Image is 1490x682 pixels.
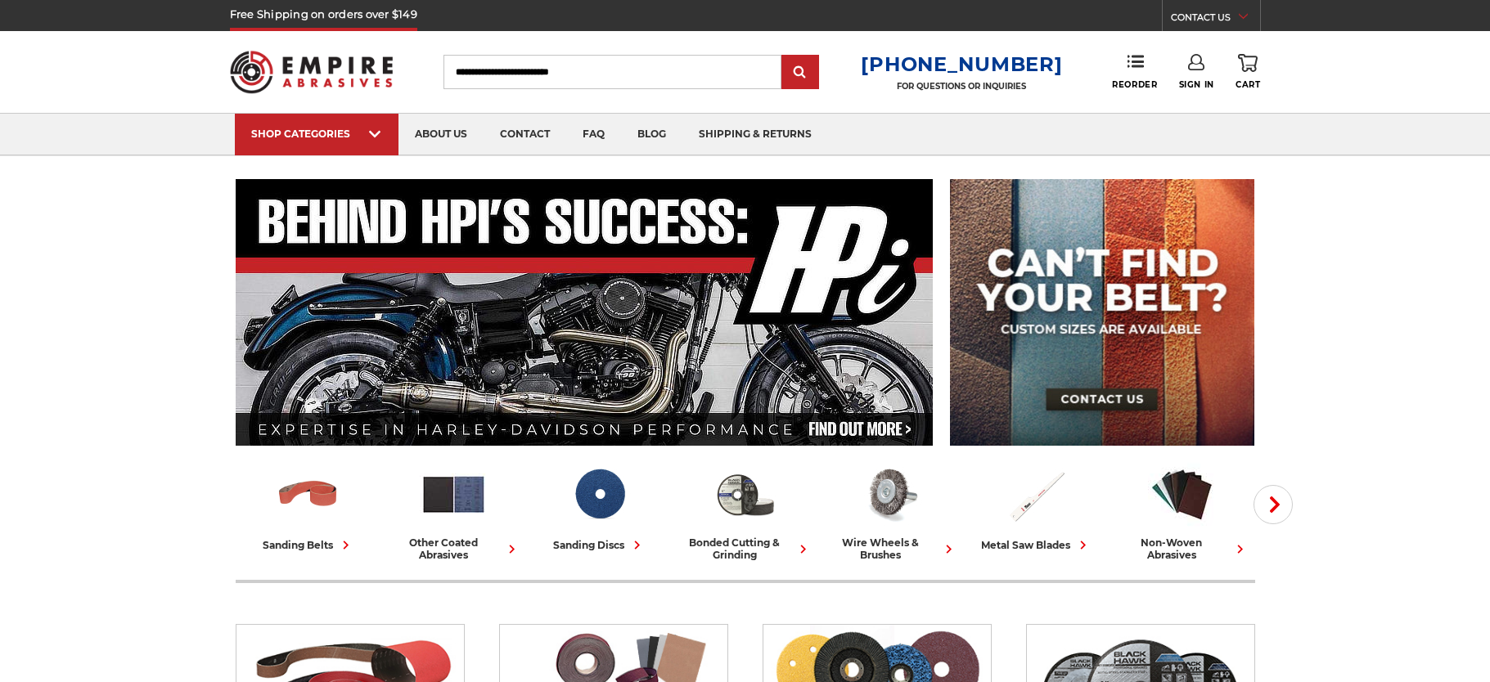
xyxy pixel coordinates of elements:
div: sanding belts [263,536,354,554]
p: FOR QUESTIONS OR INQUIRIES [861,81,1062,92]
a: sanding belts [242,460,375,554]
a: faq [566,114,621,155]
img: Sanding Belts [274,460,342,528]
div: wire wheels & brushes [825,536,957,561]
img: Empire Abrasives [230,40,394,104]
a: bonded cutting & grinding [679,460,812,561]
a: [PHONE_NUMBER] [861,52,1062,76]
img: Other Coated Abrasives [420,460,488,528]
span: Reorder [1112,79,1157,90]
img: Sanding Discs [565,460,633,528]
a: wire wheels & brushes [825,460,957,561]
button: Next [1254,485,1293,524]
a: shipping & returns [682,114,828,155]
span: Sign In [1179,79,1214,90]
img: Non-woven Abrasives [1148,460,1216,528]
img: Metal Saw Blades [1002,460,1070,528]
img: Banner for an interview featuring Horsepower Inc who makes Harley performance upgrades featured o... [236,179,934,446]
div: SHOP CATEGORIES [251,128,382,140]
div: metal saw blades [981,536,1092,554]
div: non-woven abrasives [1116,536,1249,561]
div: bonded cutting & grinding [679,536,812,561]
img: Bonded Cutting & Grinding [711,460,779,528]
a: other coated abrasives [388,460,520,561]
a: about us [398,114,484,155]
a: Reorder [1112,54,1157,89]
a: blog [621,114,682,155]
img: Wire Wheels & Brushes [857,460,925,528]
a: Cart [1236,54,1260,90]
a: sanding discs [533,460,666,554]
span: Cart [1236,79,1260,90]
a: non-woven abrasives [1116,460,1249,561]
input: Submit [784,56,817,89]
div: other coated abrasives [388,536,520,561]
a: metal saw blades [970,460,1103,554]
a: CONTACT US [1171,8,1260,31]
a: contact [484,114,566,155]
img: promo banner for custom belts. [950,179,1254,446]
div: sanding discs [553,536,646,554]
